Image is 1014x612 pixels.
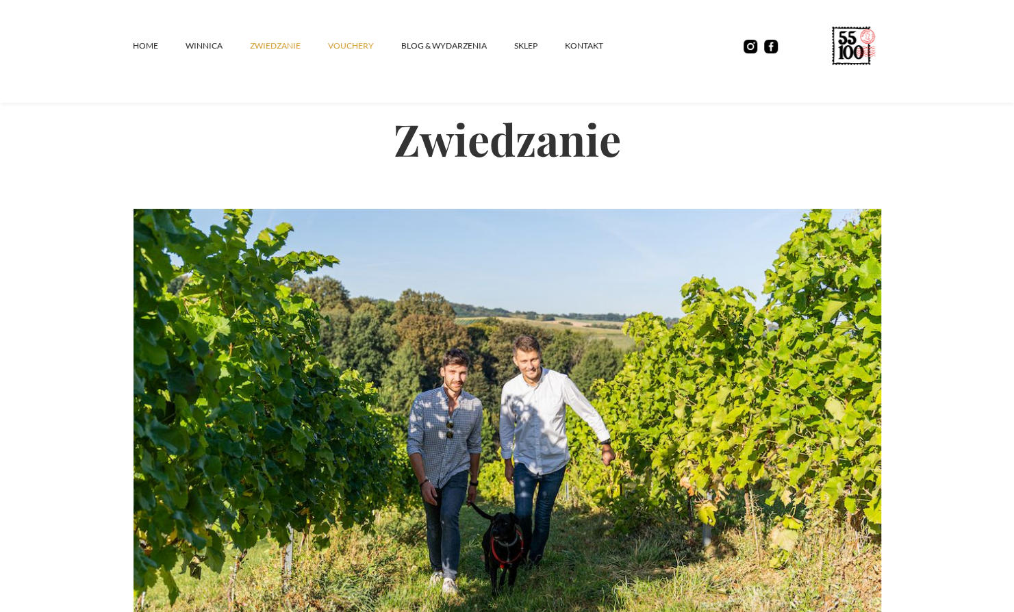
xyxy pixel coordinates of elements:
[328,25,401,66] a: vouchery
[514,25,565,66] a: SKLEP
[401,25,514,66] a: Blog & Wydarzenia
[133,25,186,66] a: Home
[250,25,328,66] a: ZWIEDZANIE
[565,25,631,66] a: kontakt
[186,25,250,66] a: winnica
